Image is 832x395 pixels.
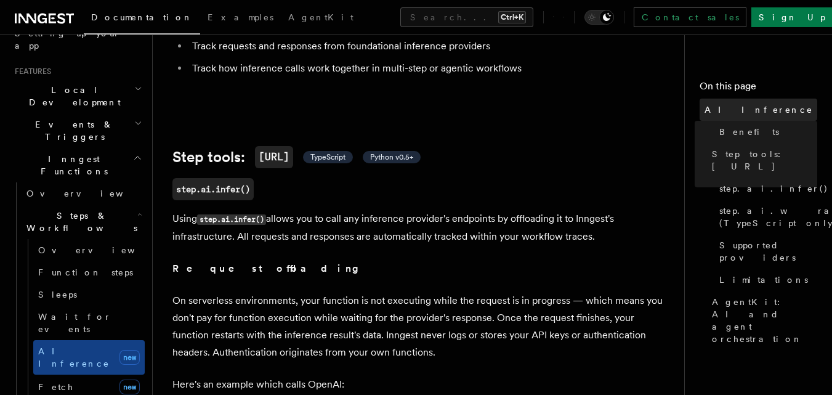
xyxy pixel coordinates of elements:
span: step.ai.infer() [719,182,828,195]
span: Local Development [10,84,134,108]
span: Benefits [719,126,779,138]
a: Step tools:[URL] TypeScript Python v0.5+ [172,146,421,168]
button: Steps & Workflows [22,205,145,239]
span: Sleeps [38,290,77,299]
li: Track requests and responses from foundational inference providers [188,38,665,55]
span: new [119,380,140,394]
button: Inngest Functions [10,148,145,182]
a: Function steps [33,261,145,283]
kbd: Ctrl+K [498,11,526,23]
a: Overview [33,239,145,261]
span: AI Inference [38,346,110,369]
span: Fetch [38,382,74,392]
a: Step tools: [URL] [707,143,817,177]
a: AgentKit [281,4,361,33]
code: [URL] [255,146,293,168]
a: step.ai.infer() [714,177,817,200]
span: Supported providers [719,239,817,264]
a: Setting up your app [10,22,145,57]
span: AI Inference [705,104,813,116]
a: AgentKit: AI and agent orchestration [707,291,817,350]
a: Supported providers [714,234,817,269]
span: Limitations [719,274,808,286]
span: Events & Triggers [10,118,134,143]
a: Wait for events [33,306,145,340]
span: Function steps [38,267,133,277]
span: Overview [26,189,153,198]
a: AI Inference [700,99,817,121]
span: Examples [208,12,273,22]
p: On serverless environments, your function is not executing while the request is in progress — whi... [172,292,665,361]
span: Overview [38,245,165,255]
p: Here's an example which calls OpenAI: [172,376,665,393]
button: Events & Triggers [10,113,145,148]
a: Examples [200,4,281,33]
a: Overview [22,182,145,205]
a: Contact sales [634,7,746,27]
a: step.ai.infer() [172,178,254,200]
span: Python v0.5+ [370,152,413,162]
span: Inngest Functions [10,153,133,177]
span: AgentKit: AI and agent orchestration [712,296,817,345]
button: Toggle dark mode [584,10,614,25]
button: Local Development [10,79,145,113]
a: step.ai.wrap() (TypeScript only) [714,200,817,234]
span: Steps & Workflows [22,210,137,234]
span: new [119,350,140,365]
a: Benefits [714,121,817,143]
a: AI Inferencenew [33,340,145,375]
span: AgentKit [288,12,353,22]
a: Documentation [84,4,200,35]
strong: Request offloading [172,263,368,274]
span: Wait for events [38,312,111,334]
span: TypeScript [310,152,345,162]
li: Track how inference calls work together in multi-step or agentic workflows [188,60,665,77]
p: Using allows you to call any inference provider's endpoints by offloading it to Inngest's infrast... [172,210,665,245]
span: Step tools: [URL] [712,148,817,173]
a: Sleeps [33,283,145,306]
h4: On this page [700,79,817,99]
span: Features [10,67,51,76]
a: Limitations [714,269,817,291]
code: step.ai.infer() [197,214,266,225]
span: Documentation [91,12,193,22]
button: Search...Ctrl+K [400,7,533,27]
